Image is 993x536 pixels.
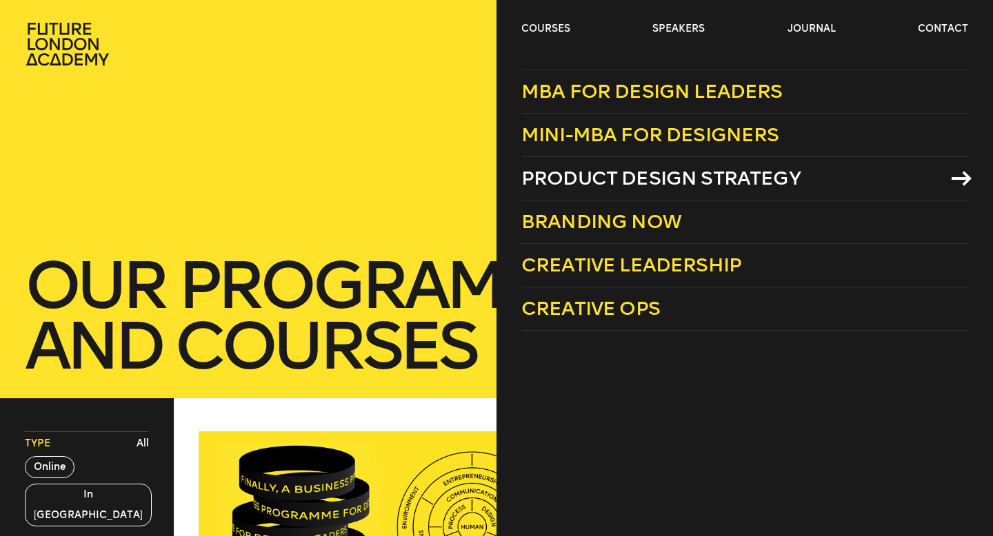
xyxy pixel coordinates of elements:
span: Mini-MBA for Designers [521,123,779,146]
span: MBA for Design Leaders [521,80,783,103]
a: Mini-MBA for Designers [521,114,968,157]
span: Product Design Strategy [521,167,801,189]
a: Branding Now [521,200,968,244]
a: MBA for Design Leaders [521,70,968,114]
span: Branding Now [521,210,681,233]
a: journal [788,22,836,36]
a: Creative Ops [521,287,968,331]
span: Creative Ops [521,297,660,320]
span: Creative Leadership [521,254,741,276]
a: Product Design Strategy [521,157,968,200]
a: speakers [652,22,705,36]
a: Creative Leadership [521,244,968,287]
a: contact [918,22,968,36]
a: courses [521,22,570,36]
